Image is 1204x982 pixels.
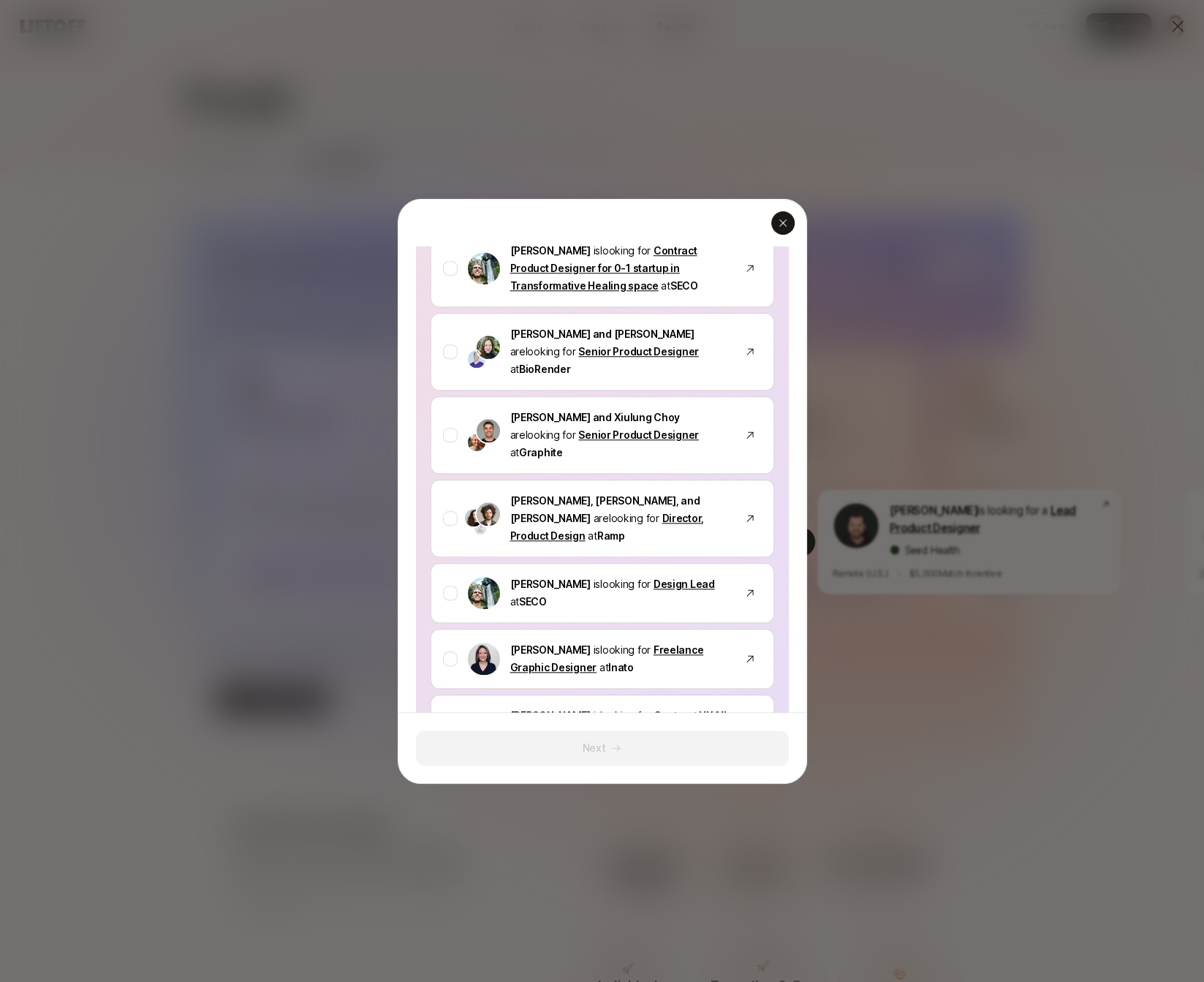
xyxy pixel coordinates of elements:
[468,434,485,451] img: Xiulung Choy
[510,707,730,760] p: is looking for at
[468,643,500,675] img: Jennifer Koch
[578,428,699,441] a: Senior Product Designer
[468,577,500,609] img: Carter Cleveland
[608,661,634,673] span: Inato
[597,529,625,542] span: Ramp
[477,336,500,359] img: Tutram Nguyen
[510,709,591,722] span: [PERSON_NAME]
[510,325,730,378] p: are looking for at
[510,242,730,295] p: is looking for at
[477,419,500,442] img: Tomas Reimers
[519,595,547,608] span: SECO
[654,578,715,590] a: Design Lead
[477,502,500,526] img: Diego Zaks
[519,446,563,458] span: Graphite
[510,494,700,524] span: [PERSON_NAME], [PERSON_NAME], and [PERSON_NAME]
[510,409,730,461] p: are looking for at
[578,345,699,358] a: Senior Product Designer
[510,244,591,257] span: [PERSON_NAME]
[510,411,681,423] span: [PERSON_NAME] and Xiulung Choy
[468,252,500,284] img: Carter Cleveland
[510,244,697,292] a: Contract Product Designer for 0-1 startup in Transformative Healing space
[510,641,730,676] p: is looking for at
[519,363,570,375] span: BioRender
[510,492,730,545] p: are looking for at
[468,350,485,368] img: Jon Fan
[510,328,694,340] span: [PERSON_NAME] and [PERSON_NAME]
[510,643,591,656] span: [PERSON_NAME]
[510,578,591,590] span: [PERSON_NAME]
[670,279,698,292] span: SECO
[474,523,486,535] img: Christian Chung
[465,509,482,526] img: Monica Althoff
[510,575,730,611] p: is looking for at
